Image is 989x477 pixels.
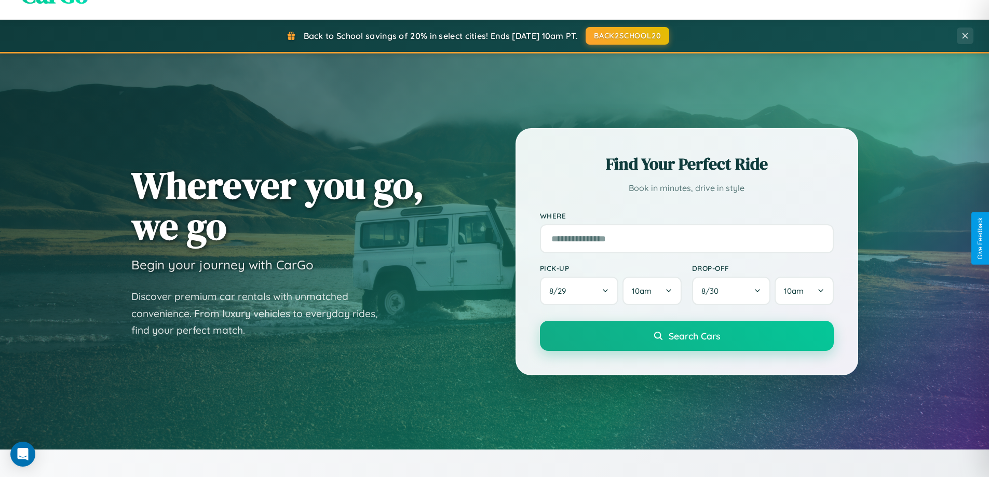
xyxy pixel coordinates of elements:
p: Discover premium car rentals with unmatched convenience. From luxury vehicles to everyday rides, ... [131,288,391,339]
span: 8 / 29 [549,286,571,296]
p: Book in minutes, drive in style [540,181,834,196]
button: BACK2SCHOOL20 [586,27,669,45]
button: 10am [622,277,681,305]
span: 10am [632,286,652,296]
div: Open Intercom Messenger [10,442,35,467]
button: 8/29 [540,277,619,305]
label: Where [540,211,834,220]
h2: Find Your Perfect Ride [540,153,834,175]
span: 10am [784,286,804,296]
span: Back to School savings of 20% in select cities! Ends [DATE] 10am PT. [304,31,578,41]
div: Give Feedback [977,217,984,260]
button: 10am [775,277,833,305]
h1: Wherever you go, we go [131,165,424,247]
span: 8 / 30 [701,286,724,296]
h3: Begin your journey with CarGo [131,257,314,272]
label: Pick-up [540,264,682,272]
button: Search Cars [540,321,834,351]
button: 8/30 [692,277,771,305]
label: Drop-off [692,264,834,272]
span: Search Cars [669,330,720,342]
